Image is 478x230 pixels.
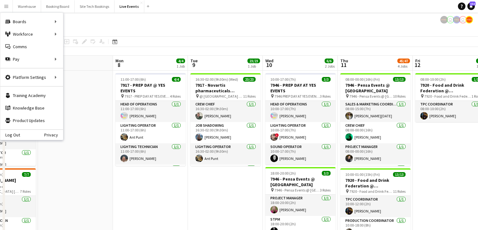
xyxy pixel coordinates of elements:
span: 7920 - Food and Drink Federation @ [GEOGRAPHIC_DATA] [349,189,393,194]
a: Training Academy [0,89,63,102]
span: 10 Roles [393,94,406,99]
app-card-role: Sound Operator1/110:00-17:00 (7h)[PERSON_NAME] [265,143,336,165]
h3: 7946 - PREP DAY AT YES EVENTS [265,82,336,94]
h3: 7917 - Novartis pharmaceuticals Corporation @ [GEOGRAPHIC_DATA] [190,82,261,94]
span: 08:00-10:00 (2h) [420,77,446,82]
span: 16:30-02:00 (9h30m) (Wed) [195,77,238,82]
button: Booking Board [41,0,75,13]
div: Workforce [0,28,63,40]
app-job-card: 10:00-17:00 (7h)3/37946 - PREP DAY AT YES EVENTS 7946 PREP DAY AT YES EVENTS3 RolesHead of Operat... [265,73,336,165]
span: 111 [470,2,475,6]
app-job-card: 08:00-00:00 (16h) (Fri)13/137946 - Pensa Events @ [GEOGRAPHIC_DATA] 7946 - Pensa Events @ [GEOGRA... [340,73,411,166]
app-job-card: 16:30-02:00 (9h30m) (Wed)23/237917 - Novartis pharmaceuticals Corporation @ [GEOGRAPHIC_DATA] @ [... [190,73,261,166]
app-card-role: TPC Coordinator1/110:00-12:00 (2h)[PERSON_NAME] [340,196,411,217]
app-card-role: Project Manager1/108:00-00:00 (16h)[PERSON_NAME] [340,143,411,165]
span: 45/47 [397,59,410,63]
div: Platform Settings [0,71,63,84]
span: Wed [265,58,274,64]
span: 4/4 [176,59,185,63]
app-card-role: Crew Chief1/116:30-02:00 (9h30m)[PERSON_NAME] [190,101,261,122]
h3: 7917 - PREP DAY @ YES EVENTS [115,82,186,94]
app-card-role: Head of Operations1/111:00-17:00 (6h)[PERSON_NAME] [115,101,186,122]
app-card-role: Sales & Marketing Coordinator1/108:00-15:00 (7h)[PERSON_NAME][DATE] [340,101,411,122]
span: 6/6 [325,59,333,63]
a: Log Out [0,132,20,137]
span: Thu [340,58,348,64]
span: 3 Roles [320,94,331,99]
span: 7917 - PREP DAY AT YES EVENTS [125,94,170,99]
div: 4 Jobs [398,64,410,69]
app-user-avatar: Production Managers [453,16,460,23]
span: 7946 - Pensa Events @ [GEOGRAPHIC_DATA] [349,94,393,99]
span: 13/13 [393,172,406,177]
app-card-role: Crew Chief1/108:00-00:00 (16h)[PERSON_NAME] [340,122,411,143]
span: 9 [189,61,198,69]
span: 3/3 [322,171,331,176]
button: Warehouse [13,0,41,13]
button: Live Events [114,0,144,13]
span: 7920 - Food and Drink Federation @ [GEOGRAPHIC_DATA] [424,94,471,99]
span: 10 [264,61,274,69]
span: @ [GEOGRAPHIC_DATA] - 7917 [199,94,243,99]
app-card-role: Sound Operator1/1 [115,165,186,186]
app-card-role: Lighting Operator1/111:00-17:00 (6h)Ant Punt [115,122,186,143]
span: 10:00-01:00 (15h) (Fri) [345,172,380,177]
span: 3/3 [322,77,331,82]
app-card-role: STPM1/1 [340,165,411,186]
span: 7/7 [22,172,31,177]
h3: 7946 - Pensa Events @ [GEOGRAPHIC_DATA] [340,82,411,94]
div: 1 Job [177,64,185,69]
span: 11 Roles [393,189,406,194]
div: Boards [0,15,63,28]
span: 3 Roles [320,188,331,192]
div: 1 Job [248,64,260,69]
span: 7946 PREP DAY AT YES EVENTS [274,94,320,99]
app-user-avatar: Production Managers [440,16,448,23]
span: 11 Roles [243,94,256,99]
div: Pay [0,53,63,65]
span: 4/4 [172,77,181,82]
app-card-role: Head of Operations1/110:00-17:00 (7h)[PERSON_NAME] [265,101,336,122]
span: ! [275,133,279,137]
span: 12 [414,61,420,69]
span: 08:00-00:00 (16h) (Fri) [345,77,380,82]
h3: 7946 - Pensa Events @ [GEOGRAPHIC_DATA] [265,176,336,187]
span: Mon [115,58,124,64]
app-card-role: Lighting Technician1/111:00-17:00 (6h)[PERSON_NAME] [115,143,186,165]
app-card-role: Project Manager1/118:00-20:00 (2h)[PERSON_NAME] [265,195,336,216]
h3: 7920 - Food and Drink Federation @ [GEOGRAPHIC_DATA] [340,177,411,189]
span: 4 Roles [170,94,181,99]
span: 7 Roles [20,189,31,194]
app-user-avatar: Ollie Rolfe [459,16,467,23]
div: 2 Jobs [325,64,335,69]
a: Product Updates [0,114,63,127]
app-card-role: Job Shadowing1/116:30-02:00 (9h30m)[PERSON_NAME] [190,122,261,143]
app-user-avatar: Alex Gill [465,16,473,23]
a: Comms [0,40,63,53]
button: Site Tech Bookings [75,0,114,13]
a: Privacy [44,132,63,137]
a: Knowledge Base [0,102,63,114]
span: Tue [190,58,198,64]
app-card-role: Lighting Operator1/110:00-17:00 (7h)![PERSON_NAME] [265,122,336,143]
app-card-role: Lighting Operator1/116:30-02:00 (9h30m)Ant Punt [190,143,261,165]
span: 11:00-17:00 (6h) [120,77,146,82]
span: 8 [114,61,124,69]
span: 7946 - Pensa Events @ [GEOGRAPHIC_DATA] [274,188,320,192]
span: 13/13 [393,77,406,82]
app-job-card: 11:00-17:00 (6h)4/47917 - PREP DAY @ YES EVENTS 7917 - PREP DAY AT YES EVENTS4 RolesHead of Opera... [115,73,186,166]
a: 111 [467,3,475,10]
span: 11 [339,61,348,69]
span: Fri [415,58,420,64]
span: 23/23 [247,59,260,63]
app-user-avatar: Eden Hopkins [447,16,454,23]
span: 10:00-17:00 (7h) [270,77,296,82]
span: 18:00-20:00 (2h) [270,171,296,176]
span: 23/23 [243,77,256,82]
